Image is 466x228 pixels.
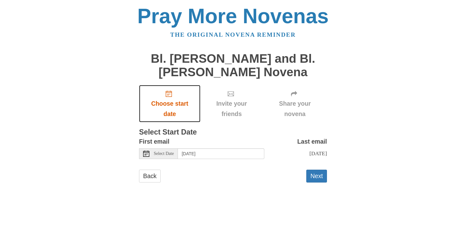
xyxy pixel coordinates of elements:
[306,170,327,183] button: Next
[139,136,169,147] label: First email
[139,170,161,183] a: Back
[139,85,200,122] a: Choose start date
[170,31,296,38] a: The original novena reminder
[137,4,329,28] a: Pray More Novenas
[309,150,327,156] span: [DATE]
[139,128,327,136] h3: Select Start Date
[207,98,256,119] span: Invite your friends
[145,98,194,119] span: Choose start date
[139,52,327,79] h1: Bl. [PERSON_NAME] and Bl. [PERSON_NAME] Novena
[263,85,327,122] div: Click "Next" to confirm your start date first.
[154,151,174,156] span: Select Date
[200,85,263,122] div: Click "Next" to confirm your start date first.
[297,136,327,147] label: Last email
[269,98,321,119] span: Share your novena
